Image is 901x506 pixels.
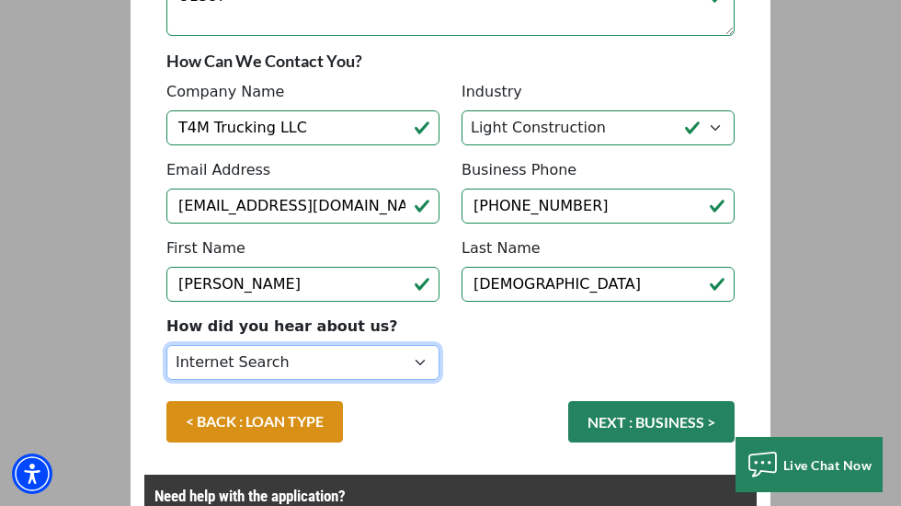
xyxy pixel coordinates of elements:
[12,454,52,494] div: Accessibility Menu
[462,159,576,181] label: Business Phone
[166,159,270,181] label: Email Address
[166,81,284,103] label: Company Name
[462,316,741,387] iframe: reCAPTCHA
[166,237,245,259] label: First Name
[166,401,343,443] a: < BACK : LOAN TYPE
[568,401,735,443] button: NEXT : BUSINESS >
[166,50,735,72] p: How Can We Contact You?
[166,316,398,338] label: How did you hear about us?
[462,237,541,259] label: Last Name
[736,437,883,492] button: Live Chat Now
[462,81,522,103] label: Industry
[783,457,872,473] span: Live Chat Now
